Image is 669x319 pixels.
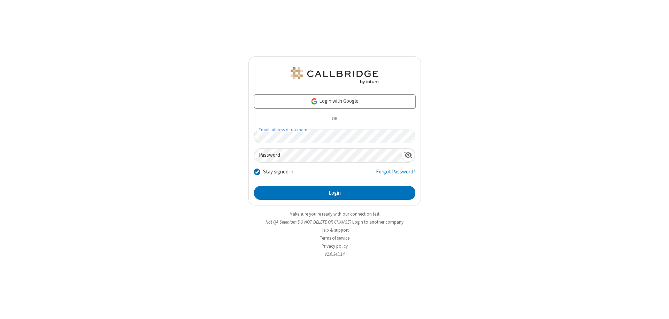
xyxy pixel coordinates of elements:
a: Forgot Password? [376,168,415,181]
input: Email address or username [254,130,415,143]
button: Login [254,186,415,200]
li: Not QA Selenium DO NOT DELETE OR CHANGE? [248,219,421,225]
input: Password [254,149,401,162]
li: v2.6.349.14 [248,251,421,257]
img: google-icon.png [310,98,318,105]
a: Terms of service [320,235,349,241]
a: Privacy policy [322,243,348,249]
a: Make sure you're ready with our connection test [290,211,379,217]
div: Show password [401,149,415,162]
a: Login with Google [254,94,415,108]
button: Login to another company [352,219,403,225]
a: Help & support [321,227,349,233]
img: QA Selenium DO NOT DELETE OR CHANGE [289,67,380,84]
label: Stay signed in [263,168,293,176]
span: OR [329,114,340,124]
